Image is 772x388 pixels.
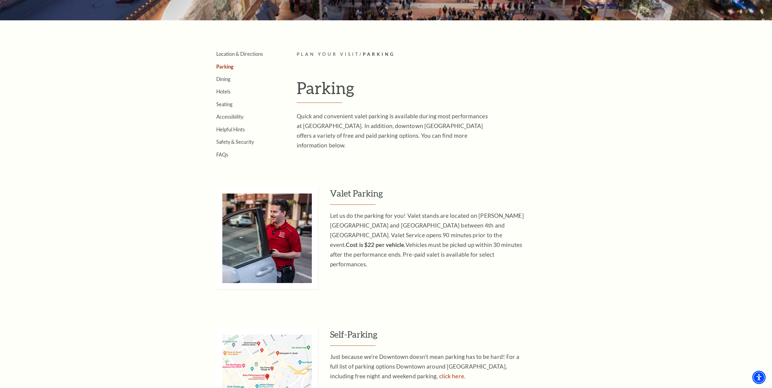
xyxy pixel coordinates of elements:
a: Helpful Hints [216,127,245,132]
a: FAQs [216,152,228,157]
p: Just because we’re Downtown doesn’t mean parking has to be hard! For a full list of parking optio... [330,352,527,381]
a: Location & Directions [216,51,263,57]
a: For a full list of parking options Downtown around Sundance Square, including free night and week... [439,373,464,380]
h3: Self-Parking [330,329,574,346]
strong: Cost is $22 per vehicle. [346,241,405,248]
p: Quick and convenient valet parking is available during most performances at [GEOGRAPHIC_DATA]. In... [297,111,494,150]
span: Plan Your Visit [297,52,360,57]
a: Safety & Security [216,139,254,145]
a: Hotels [216,89,231,94]
a: Accessibility [216,114,243,120]
a: Seating [216,101,232,107]
span: Parking [363,52,395,57]
a: Dining [216,76,230,82]
h1: Parking [297,78,574,103]
a: Parking [216,64,234,69]
div: Accessibility Menu [752,371,766,384]
img: Valet Parking [216,187,318,289]
h3: Valet Parking [330,187,574,205]
p: / [297,51,574,58]
p: Let us do the parking for you! Valet stands are located on [PERSON_NAME][GEOGRAPHIC_DATA] and [GE... [330,211,527,269]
